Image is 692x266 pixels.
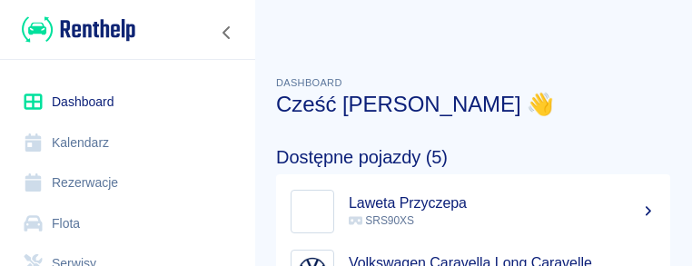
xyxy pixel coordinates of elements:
a: ImageLaweta Przyczepa SRS90XS [276,182,670,241]
a: Flota [15,203,241,244]
span: SRS90XS [349,214,414,227]
button: Zwiń nawigację [213,21,241,44]
h4: Dostępne pojazdy (5) [276,146,670,168]
a: Dashboard [15,82,241,123]
img: Image [295,194,330,229]
img: Renthelp logo [22,15,135,44]
h5: Laweta Przyczepa [349,194,656,212]
a: Rezerwacje [15,163,241,203]
a: Kalendarz [15,123,241,163]
a: Renthelp logo [15,15,135,44]
h3: Cześć [PERSON_NAME] 👋 [276,92,670,117]
span: Dashboard [276,77,342,88]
